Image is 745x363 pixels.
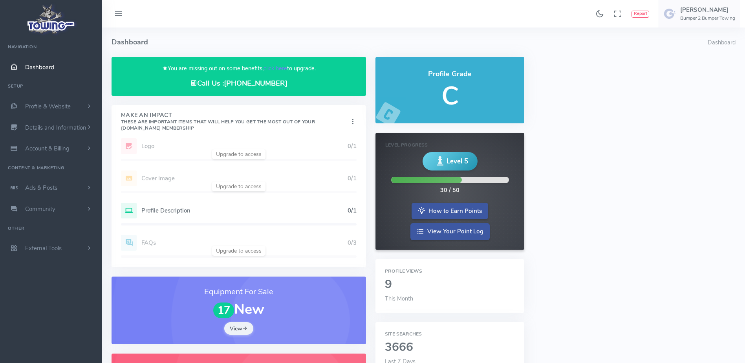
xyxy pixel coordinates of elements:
[680,7,735,13] h5: [PERSON_NAME]
[112,27,708,57] h4: Dashboard
[385,332,515,337] h6: Site Searches
[385,269,515,274] h6: Profile Views
[25,184,57,192] span: Ads & Posts
[121,119,315,131] small: These are important items that will help you get the most out of your [DOMAIN_NAME] Membership
[121,79,357,88] h4: Call Us :
[385,341,515,354] h2: 3666
[25,124,86,132] span: Details and Information
[348,207,357,214] h5: 0/1
[25,205,55,213] span: Community
[25,103,71,110] span: Profile & Website
[121,302,357,318] h1: New
[664,7,676,20] img: user-image
[385,143,514,148] h6: Level Progress
[632,11,649,18] button: Report
[708,38,736,47] li: Dashboard
[121,64,357,73] p: You are missing out on some benefits, to upgrade.
[385,82,515,110] h5: C
[121,286,357,298] h3: Equipment For Sale
[25,2,78,36] img: logo
[25,244,62,252] span: External Tools
[440,186,459,195] div: 30 / 50
[385,295,413,302] span: This Month
[412,203,488,220] a: How to Earn Points
[410,223,490,240] a: View Your Point Log
[447,156,468,166] span: Level 5
[141,207,348,214] h5: Profile Description
[25,145,70,152] span: Account & Billing
[121,112,349,131] h4: Make An Impact
[680,16,735,21] h6: Bumper 2 Bumper Towing
[224,79,287,88] a: [PHONE_NUMBER]
[385,70,515,78] h4: Profile Grade
[385,278,515,291] h2: 9
[264,64,287,72] a: click here
[213,302,234,319] span: 17
[224,322,253,335] a: View
[25,63,54,71] span: Dashboard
